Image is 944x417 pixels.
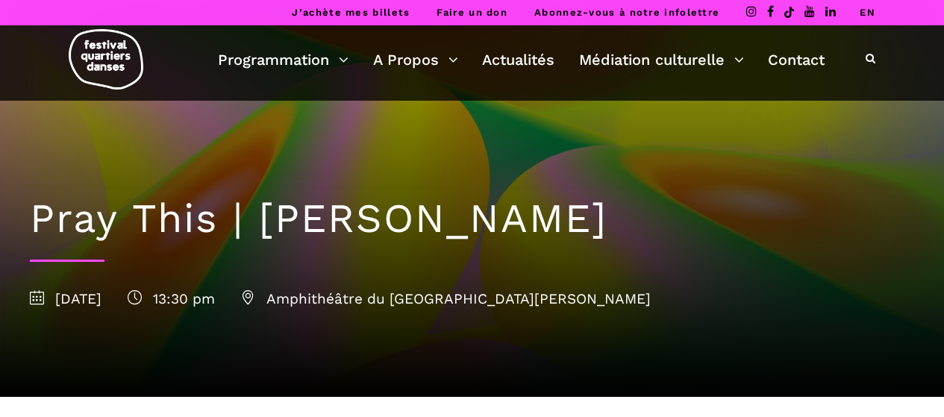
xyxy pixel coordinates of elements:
[534,7,719,18] a: Abonnez-vous à notre infolettre
[373,47,458,72] a: A Propos
[241,290,651,307] span: Amphithéâtre du [GEOGRAPHIC_DATA][PERSON_NAME]
[69,29,143,90] img: logo-fqd-med
[30,290,101,307] span: [DATE]
[30,195,914,243] h1: Pray This | [PERSON_NAME]
[437,7,507,18] a: Faire un don
[768,47,825,72] a: Contact
[482,47,554,72] a: Actualités
[292,7,410,18] a: J’achète mes billets
[128,290,215,307] span: 13:30 pm
[218,47,348,72] a: Programmation
[579,47,744,72] a: Médiation culturelle
[860,7,875,18] a: EN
